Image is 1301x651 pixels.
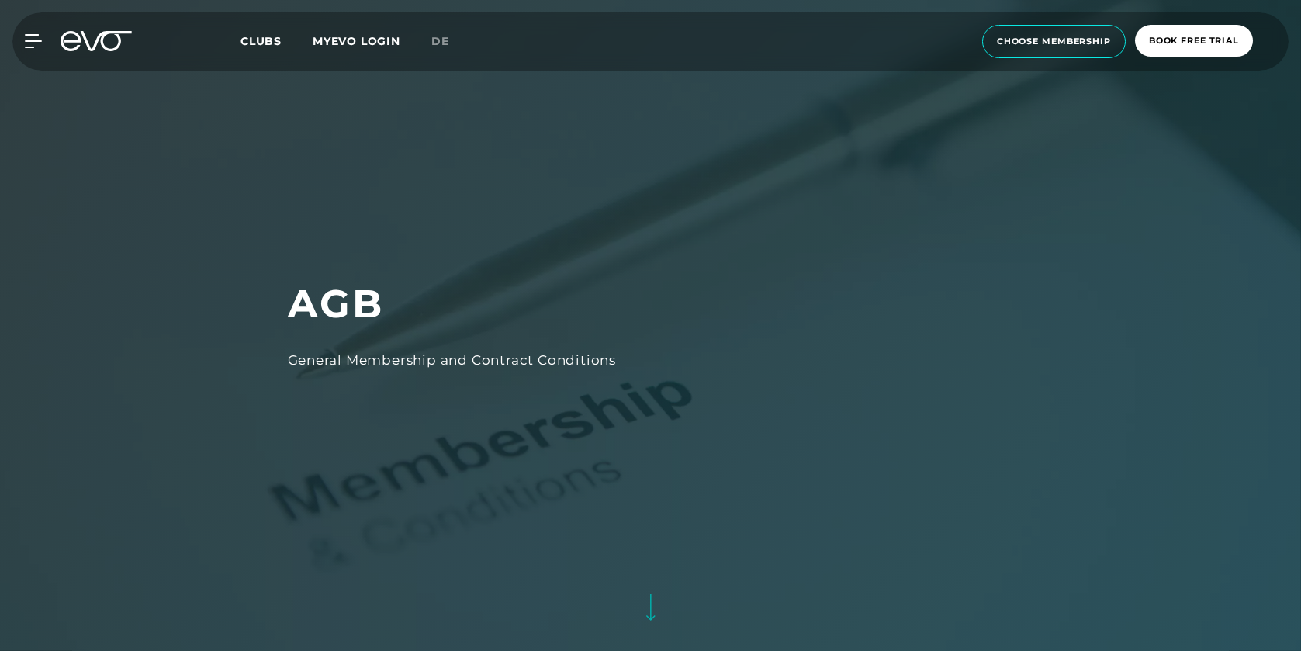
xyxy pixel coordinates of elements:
[240,34,282,48] span: Clubs
[431,33,468,50] a: de
[313,34,400,48] a: MYEVO LOGIN
[240,33,313,48] a: Clubs
[1130,25,1258,58] a: book free trial
[1149,34,1239,47] span: book free trial
[288,348,1014,372] div: General Membership and Contract Conditions
[288,279,1014,329] h1: AGB
[997,35,1111,48] span: choose membership
[977,25,1130,58] a: choose membership
[431,34,449,48] span: de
